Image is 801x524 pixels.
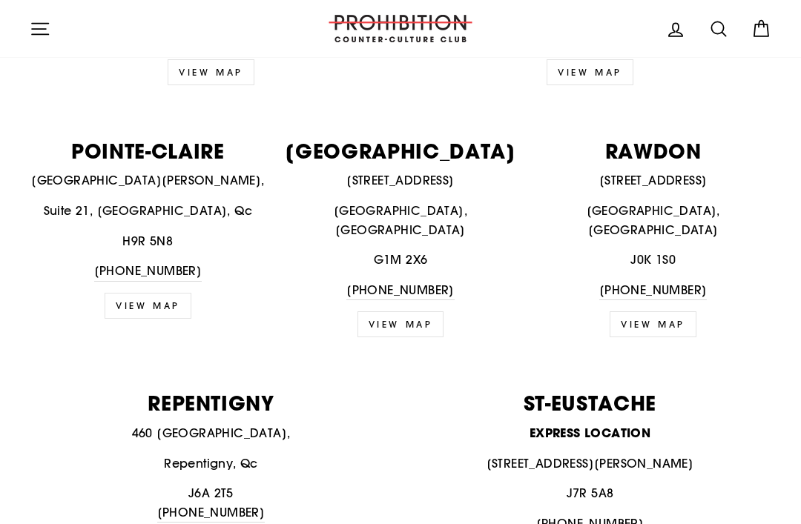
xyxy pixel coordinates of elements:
p: J0K 1S0 [535,251,771,270]
p: [GEOGRAPHIC_DATA], [GEOGRAPHIC_DATA] [535,202,771,239]
p: Suite 21, [GEOGRAPHIC_DATA], Qc [30,202,266,221]
strong: EXPRESS LOCATION [530,425,650,441]
p: POINTE-CLAIRE [30,141,266,161]
a: [PHONE_NUMBER] [94,262,202,282]
p: [STREET_ADDRESS] [283,171,519,190]
p: Repentigny, Qc [30,454,392,474]
a: view map [168,59,254,85]
a: [PHONE_NUMBER] [157,503,266,523]
p: ST-EUSTACHE [409,393,771,413]
p: RAWDON [535,141,771,161]
a: [PHONE_NUMBER] [599,281,708,301]
p: G1M 2X6 [283,251,519,270]
p: J6A 2T5 [30,484,392,523]
a: View map [547,59,633,85]
p: [GEOGRAPHIC_DATA] [283,141,519,161]
p: J7R 5A8 [409,484,771,503]
p: [GEOGRAPHIC_DATA][PERSON_NAME], [30,171,266,190]
p: [GEOGRAPHIC_DATA], [GEOGRAPHIC_DATA] [283,202,519,239]
a: VIEW MAP [357,311,444,337]
img: PROHIBITION COUNTER-CULTURE CLUB [326,15,475,42]
a: [PHONE_NUMBER] [346,281,455,301]
p: [STREET_ADDRESS][PERSON_NAME] [409,454,771,474]
p: 460 [GEOGRAPHIC_DATA], [30,424,392,443]
p: [STREET_ADDRESS] [535,171,771,190]
a: VIEW MAP [105,293,191,319]
p: REPENTIGNY [30,393,392,413]
a: VIEW MAP [610,311,696,337]
p: H9R 5N8 [30,232,266,251]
